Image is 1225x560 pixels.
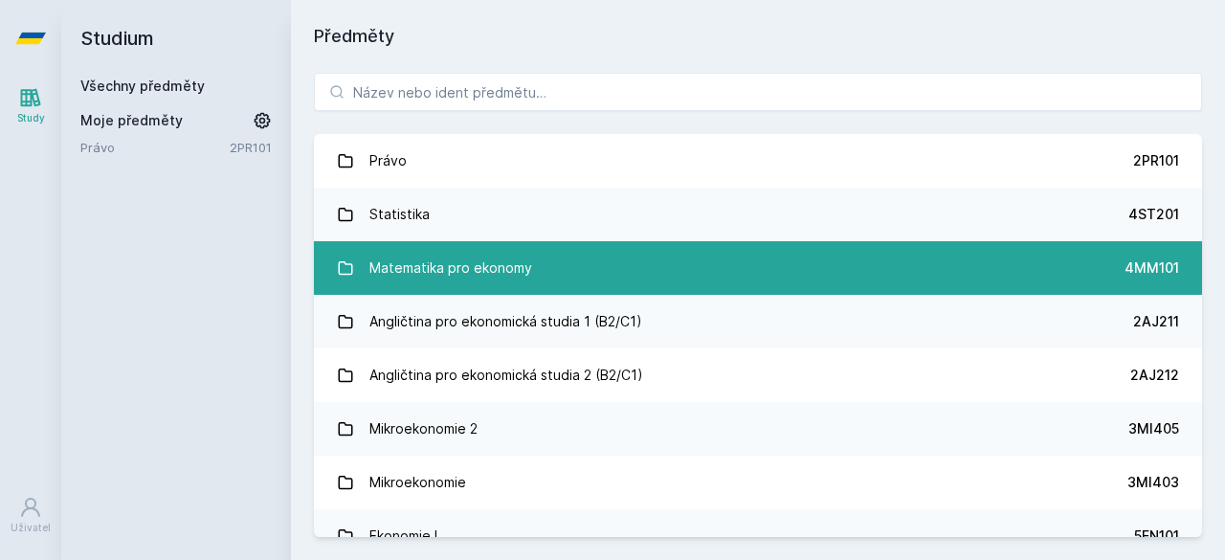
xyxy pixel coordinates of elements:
div: 2AJ211 [1133,312,1179,331]
div: 5EN101 [1134,526,1179,546]
div: Statistika [369,195,430,234]
a: Study [4,77,57,135]
a: Mikroekonomie 2 3MI405 [314,402,1202,456]
span: Moje předměty [80,111,183,130]
a: Statistika 4ST201 [314,188,1202,241]
a: Matematika pro ekonomy 4MM101 [314,241,1202,295]
div: Angličtina pro ekonomická studia 2 (B2/C1) [369,356,643,394]
div: Study [17,111,45,125]
div: 2AJ212 [1130,366,1179,385]
a: Všechny předměty [80,78,205,94]
div: 3MI405 [1128,419,1179,438]
a: Mikroekonomie 3MI403 [314,456,1202,509]
div: Ekonomie I. [369,517,441,555]
a: Právo 2PR101 [314,134,1202,188]
a: Právo [80,138,230,157]
div: 4MM101 [1125,258,1179,278]
div: Právo [369,142,407,180]
h1: Předměty [314,23,1202,50]
div: 3MI403 [1127,473,1179,492]
div: Mikroekonomie [369,463,466,502]
div: Matematika pro ekonomy [369,249,532,287]
a: Angličtina pro ekonomická studia 2 (B2/C1) 2AJ212 [314,348,1202,402]
div: Angličtina pro ekonomická studia 1 (B2/C1) [369,302,642,341]
input: Název nebo ident předmětu… [314,73,1202,111]
a: Angličtina pro ekonomická studia 1 (B2/C1) 2AJ211 [314,295,1202,348]
a: 2PR101 [230,140,272,155]
div: 2PR101 [1133,151,1179,170]
div: Uživatel [11,521,51,535]
div: 4ST201 [1128,205,1179,224]
div: Mikroekonomie 2 [369,410,478,448]
a: Uživatel [4,486,57,545]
